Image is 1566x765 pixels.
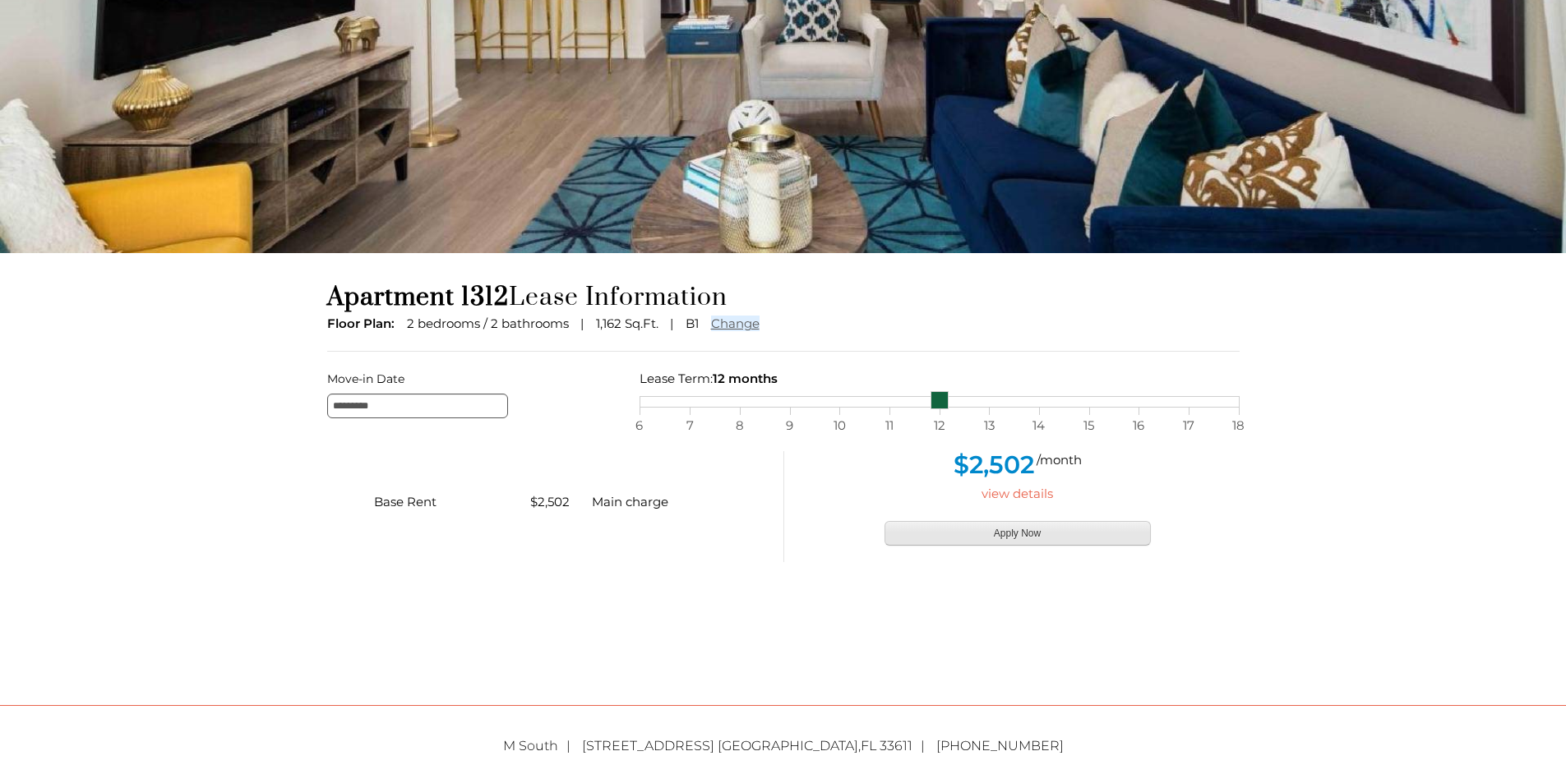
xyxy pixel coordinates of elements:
a: M South [STREET_ADDRESS] [GEOGRAPHIC_DATA],FL 33611 [503,738,933,753]
span: Floor Plan: [327,316,395,331]
span: 33611 [880,738,912,753]
span: 9 [782,415,798,436]
span: 16 [1130,415,1147,436]
span: 12 months [713,371,778,386]
span: 12 [931,415,948,436]
span: 6 [631,415,648,436]
button: Apply Now [885,521,1151,546]
span: 2 bedrooms / 2 bathrooms [407,316,569,331]
span: B1 [686,316,699,331]
input: Move-in Date edit selected 10/9/2025 [327,394,508,418]
span: 14 [1031,415,1047,436]
div: Lease Term: [640,368,1240,389]
h1: Lease Information [327,282,1240,313]
span: [STREET_ADDRESS] [582,738,714,753]
a: Change [711,316,760,331]
span: 15 [1081,415,1097,436]
span: 18 [1231,415,1247,436]
span: 8 [732,415,748,436]
a: [PHONE_NUMBER] [936,738,1064,753]
span: 1,162 [596,316,621,331]
div: Main charge [580,491,736,513]
span: $2,502 [954,449,1034,480]
span: 11 [881,415,898,436]
span: 7 [681,415,698,436]
span: Apartment 1312 [327,282,509,313]
span: 13 [981,415,997,436]
span: 17 [1180,415,1197,436]
span: , [582,738,933,753]
span: Sq.Ft. [625,316,658,331]
span: $2,502 [530,494,570,509]
label: Move-in Date [327,368,615,389]
span: /month [1037,452,1082,468]
span: [GEOGRAPHIC_DATA] [718,738,858,753]
span: 10 [831,415,848,436]
div: Base Rent [362,491,518,513]
span: M South [503,738,579,753]
a: view details [982,486,1053,501]
span: FL [861,738,876,753]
